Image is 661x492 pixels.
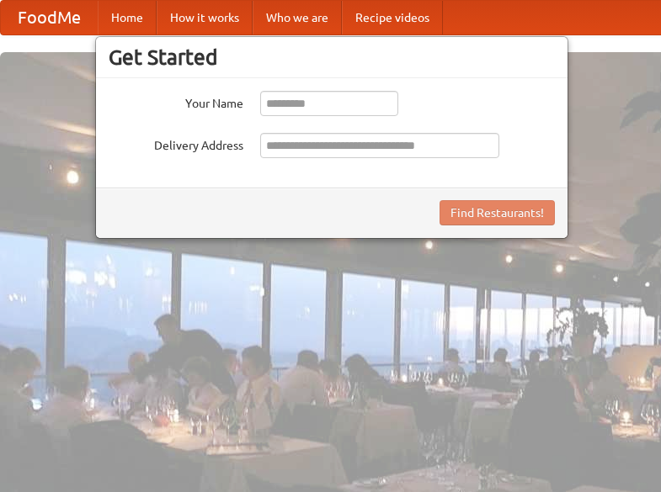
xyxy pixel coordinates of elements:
[253,1,342,34] a: Who we are
[109,133,243,154] label: Delivery Address
[342,1,443,34] a: Recipe videos
[157,1,253,34] a: How it works
[98,1,157,34] a: Home
[109,45,555,70] h3: Get Started
[440,200,555,225] button: Find Restaurants!
[1,1,98,34] a: FoodMe
[109,91,243,112] label: Your Name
